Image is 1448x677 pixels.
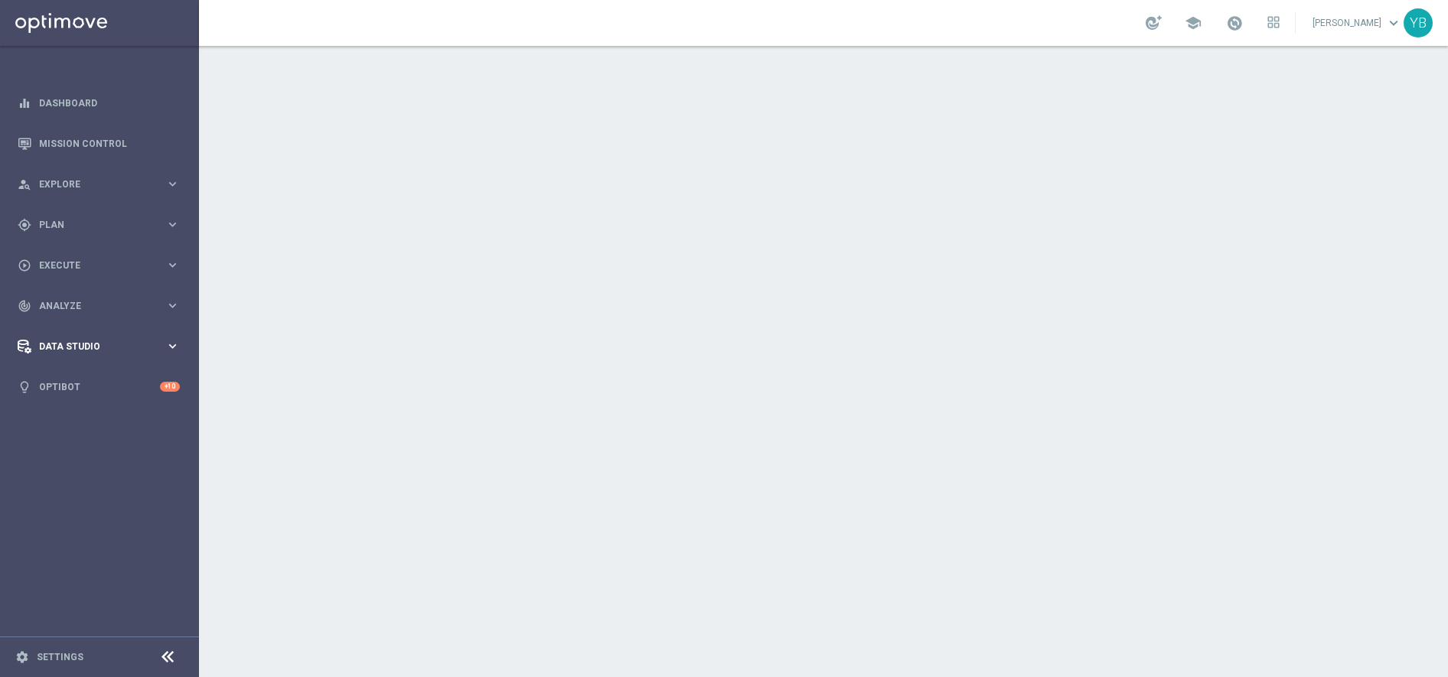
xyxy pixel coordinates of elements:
a: Settings [37,653,83,662]
button: equalizer Dashboard [17,97,181,109]
button: lightbulb Optibot +10 [17,381,181,393]
a: Mission Control [39,123,180,164]
button: person_search Explore keyboard_arrow_right [17,178,181,190]
div: YB [1404,8,1433,37]
i: keyboard_arrow_right [165,177,180,191]
a: Dashboard [39,83,180,123]
span: keyboard_arrow_down [1385,15,1402,31]
div: Plan [18,218,165,232]
i: play_circle_outline [18,259,31,272]
div: +10 [160,382,180,392]
button: play_circle_outline Execute keyboard_arrow_right [17,259,181,272]
i: track_changes [18,299,31,313]
div: Analyze [18,299,165,313]
i: lightbulb [18,380,31,394]
i: gps_fixed [18,218,31,232]
span: Data Studio [39,342,165,351]
span: Analyze [39,301,165,311]
span: Explore [39,180,165,189]
span: Plan [39,220,165,229]
i: keyboard_arrow_right [165,258,180,272]
button: gps_fixed Plan keyboard_arrow_right [17,219,181,231]
i: equalizer [18,96,31,110]
div: Explore [18,177,165,191]
a: Optibot [39,366,160,407]
div: Dashboard [18,83,180,123]
div: Mission Control [18,123,180,164]
span: Execute [39,261,165,270]
i: settings [15,650,29,664]
i: keyboard_arrow_right [165,339,180,353]
a: [PERSON_NAME]keyboard_arrow_down [1311,11,1404,34]
button: Data Studio keyboard_arrow_right [17,340,181,353]
div: Data Studio [18,340,165,353]
i: keyboard_arrow_right [165,298,180,313]
span: school [1185,15,1202,31]
button: track_changes Analyze keyboard_arrow_right [17,300,181,312]
i: keyboard_arrow_right [165,217,180,232]
button: Mission Control [17,138,181,150]
i: person_search [18,177,31,191]
div: Execute [18,259,165,272]
div: Optibot [18,366,180,407]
